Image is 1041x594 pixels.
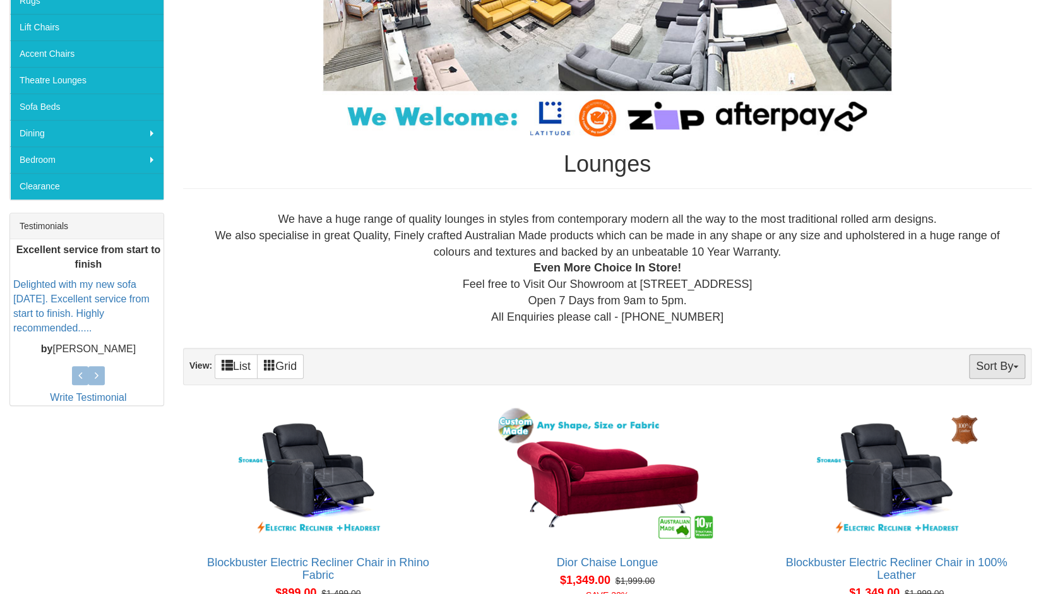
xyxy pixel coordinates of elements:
[215,354,258,379] a: List
[557,556,658,569] a: Dior Chaise Longue
[205,405,432,544] img: Blockbuster Electric Recliner Chair in Rhino Fabric
[10,146,164,173] a: Bedroom
[13,279,150,333] a: Delighted with my new sofa [DATE]. Excellent service from start to finish. Highly recommended.....
[560,574,610,586] span: $1,349.00
[257,354,304,379] a: Grid
[533,261,681,274] b: Even More Choice In Store!
[189,360,212,371] strong: View:
[969,354,1025,379] button: Sort By
[616,576,655,586] del: $1,999.00
[10,14,164,40] a: Lift Chairs
[10,40,164,67] a: Accent Chairs
[10,213,164,239] div: Testimonials
[10,120,164,146] a: Dining
[41,343,53,354] b: by
[10,93,164,120] a: Sofa Beds
[13,342,164,357] p: [PERSON_NAME]
[786,556,1008,581] a: Blockbuster Electric Recliner Chair in 100% Leather
[783,405,1010,544] img: Blockbuster Electric Recliner Chair in 100% Leather
[193,211,1021,325] div: We have a huge range of quality lounges in styles from contemporary modern all the way to the mos...
[207,556,429,581] a: Blockbuster Electric Recliner Chair in Rhino Fabric
[10,173,164,199] a: Clearance
[16,244,161,270] b: Excellent service from start to finish
[183,151,1032,177] h1: Lounges
[494,405,721,544] img: Dior Chaise Longue
[50,392,126,403] a: Write Testimonial
[10,67,164,93] a: Theatre Lounges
